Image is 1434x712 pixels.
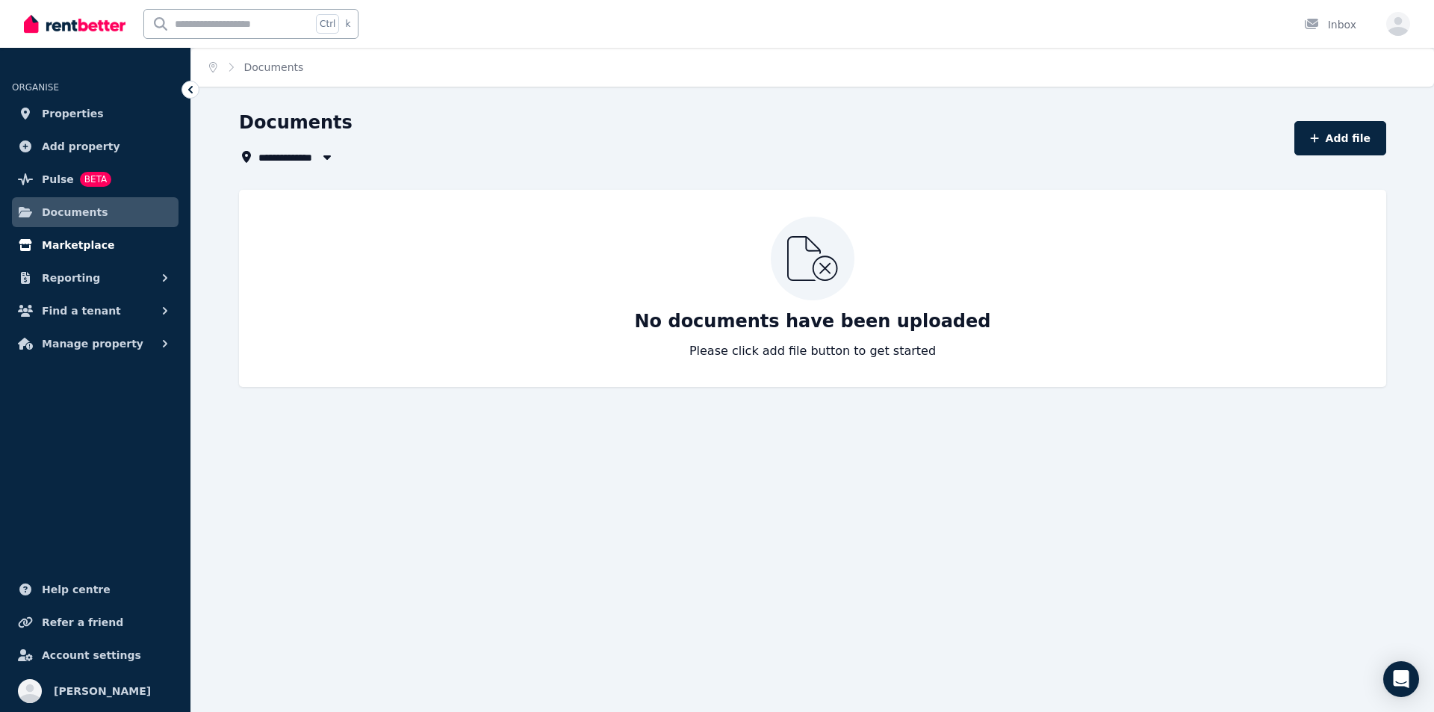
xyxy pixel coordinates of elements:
div: Inbox [1304,17,1356,32]
button: Add file [1294,121,1386,155]
span: Documents [244,60,304,75]
span: Help centre [42,581,111,598]
span: Account settings [42,646,141,664]
a: Help centre [12,575,179,604]
button: Reporting [12,263,179,293]
a: Documents [12,197,179,227]
span: ORGANISE [12,82,59,93]
span: k [345,18,350,30]
span: [PERSON_NAME] [54,682,151,700]
a: Marketplace [12,230,179,260]
a: Properties [12,99,179,129]
span: Manage property [42,335,143,353]
nav: Breadcrumb [191,48,321,87]
span: Marketplace [42,236,114,254]
span: Pulse [42,170,74,188]
button: Manage property [12,329,179,359]
span: Refer a friend [42,613,123,631]
span: Properties [42,105,104,123]
span: Documents [42,203,108,221]
span: BETA [80,172,111,187]
button: Find a tenant [12,296,179,326]
div: Open Intercom Messenger [1383,661,1419,697]
p: Please click add file button to get started [689,342,936,360]
a: Add property [12,131,179,161]
span: Ctrl [316,14,339,34]
h1: Documents [239,111,353,134]
span: Reporting [42,269,100,287]
span: Add property [42,137,120,155]
p: No documents have been uploaded [635,309,991,333]
img: RentBetter [24,13,125,35]
a: Account settings [12,640,179,670]
a: Refer a friend [12,607,179,637]
span: Find a tenant [42,302,121,320]
a: PulseBETA [12,164,179,194]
